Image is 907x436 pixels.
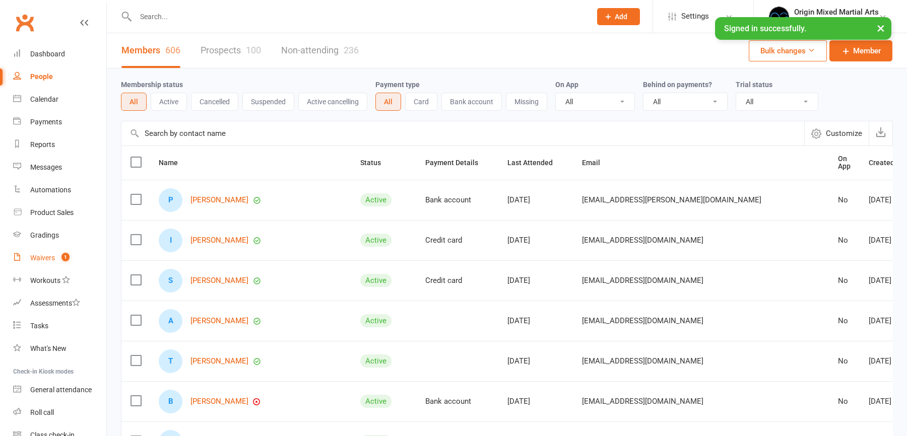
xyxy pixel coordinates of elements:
[507,196,564,204] div: [DATE]
[298,93,367,111] button: Active cancelling
[30,140,55,149] div: Reports
[30,408,54,416] div: Roll call
[30,344,67,352] div: What's New
[190,357,248,366] a: [PERSON_NAME]
[425,397,489,406] div: Bank account
[425,159,489,167] span: Payment Details
[13,292,106,315] a: Assessments
[736,81,772,89] label: Trial status
[13,88,106,111] a: Calendar
[360,193,392,206] div: Active
[190,317,248,325] a: [PERSON_NAME]
[582,159,611,167] span: Email
[13,201,106,224] a: Product Sales
[506,93,547,111] button: Missing
[425,236,489,245] div: Credit card
[13,224,106,247] a: Gradings
[191,93,238,111] button: Cancelled
[507,357,564,366] div: [DATE]
[201,33,261,68] a: Prospects100
[360,274,392,287] div: Active
[159,157,189,169] button: Name
[582,351,703,371] span: [EMAIL_ADDRESS][DOMAIN_NAME]
[360,314,392,327] div: Active
[829,146,860,180] th: On App
[165,45,180,55] div: 606
[425,157,489,169] button: Payment Details
[826,127,862,139] span: Customize
[507,317,564,325] div: [DATE]
[159,269,182,293] div: S
[724,24,806,33] span: Signed in successfully.
[507,397,564,406] div: [DATE]
[159,229,182,252] div: I
[13,269,106,292] a: Workouts
[151,93,187,111] button: Active
[360,157,392,169] button: Status
[804,121,869,146] button: Customize
[375,81,420,89] label: Payment type
[838,276,851,285] div: No
[190,236,248,245] a: [PERSON_NAME]
[869,357,905,366] div: [DATE]
[13,133,106,156] a: Reports
[425,276,489,285] div: Credit card
[121,81,183,89] label: Membership status
[13,247,106,269] a: Waivers 1
[281,33,359,68] a: Non-attending236
[872,17,890,39] button: ×
[507,276,564,285] div: [DATE]
[829,40,892,61] a: Member
[30,231,59,239] div: Gradings
[555,81,578,89] label: On App
[869,276,905,285] div: [DATE]
[597,8,640,25] button: Add
[360,234,392,247] div: Active
[375,93,401,111] button: All
[61,253,70,261] span: 1
[30,72,53,81] div: People
[681,5,709,28] span: Settings
[30,254,55,262] div: Waivers
[582,190,761,209] span: [EMAIL_ADDRESS][PERSON_NAME][DOMAIN_NAME]
[405,93,437,111] button: Card
[794,8,879,17] div: Origin Mixed Martial Arts
[30,50,65,58] div: Dashboard
[13,401,106,424] a: Roll call
[190,276,248,285] a: [PERSON_NAME]
[869,317,905,325] div: [DATE]
[159,390,182,413] div: B
[582,392,703,411] span: [EMAIL_ADDRESS][DOMAIN_NAME]
[853,45,881,57] span: Member
[507,157,564,169] button: Last Attended
[441,93,502,111] button: Bank account
[869,157,905,169] button: Created
[30,186,71,194] div: Automations
[507,159,564,167] span: Last Attended
[246,45,261,55] div: 100
[360,159,392,167] span: Status
[159,349,182,373] div: T
[30,386,92,394] div: General attendance
[582,157,611,169] button: Email
[13,156,106,179] a: Messages
[159,188,182,212] div: P
[615,13,627,21] span: Add
[30,208,74,216] div: Product Sales
[838,196,851,204] div: No
[838,236,851,245] div: No
[30,299,80,307] div: Assessments
[344,45,359,55] div: 236
[159,159,189,167] span: Name
[159,309,182,333] div: A
[12,10,37,35] a: Clubworx
[121,121,804,146] input: Search by contact name
[360,395,392,408] div: Active
[13,379,106,401] a: General attendance kiosk mode
[30,322,48,330] div: Tasks
[133,10,584,24] input: Search...
[190,397,248,406] a: [PERSON_NAME]
[13,43,106,65] a: Dashboard
[30,118,62,126] div: Payments
[13,337,106,360] a: What's New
